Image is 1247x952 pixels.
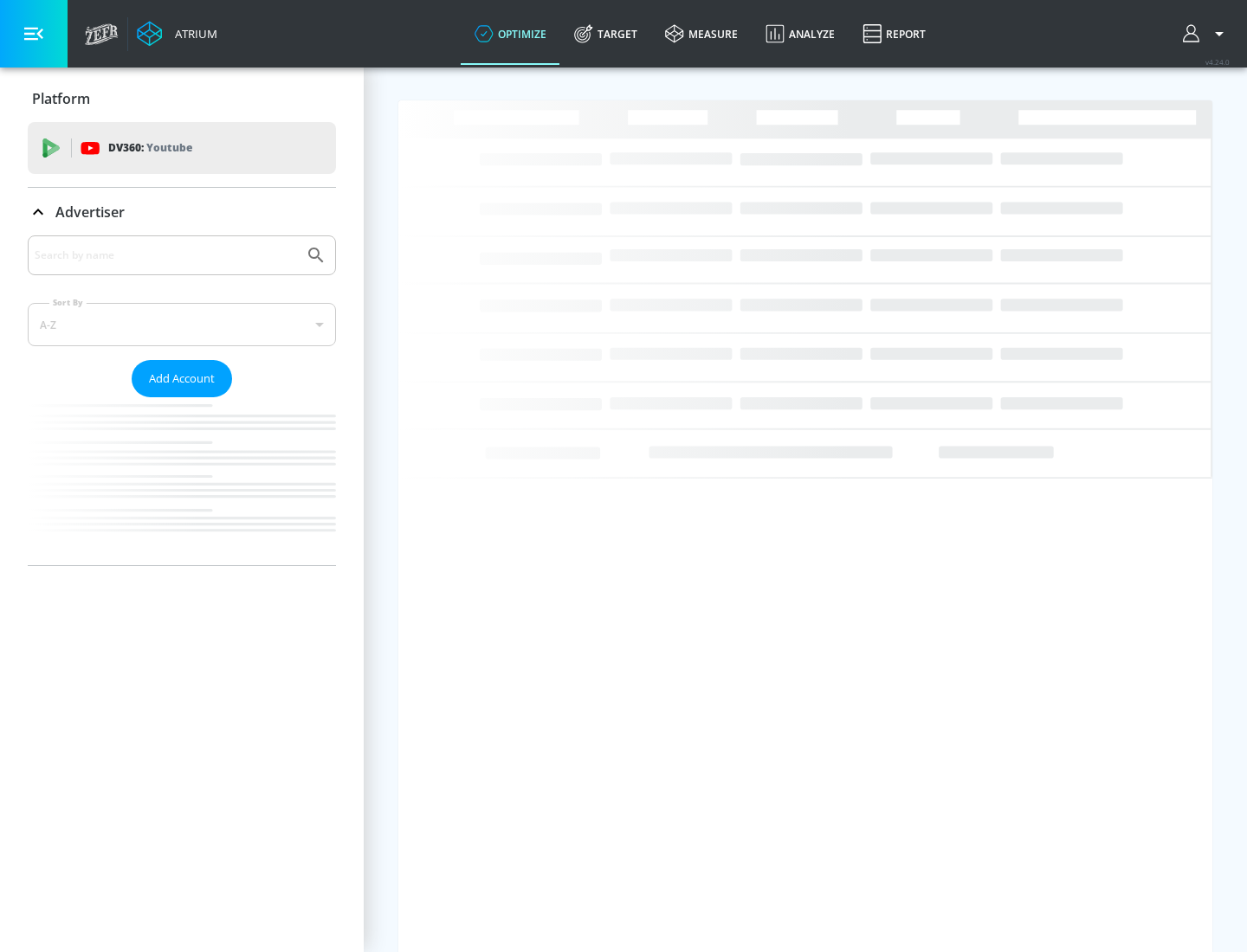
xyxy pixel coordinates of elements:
[560,3,651,65] a: Target
[132,360,232,397] button: Add Account
[651,3,752,65] a: measure
[149,369,215,389] span: Add Account
[752,3,849,65] a: Analyze
[32,89,90,108] p: Platform
[28,235,336,565] div: Advertiser
[849,3,940,65] a: Report
[28,122,336,174] div: DV360: Youtube
[146,138,192,157] p: Youtube
[28,303,336,346] div: A-Z
[35,244,297,267] input: Search by name
[28,397,336,565] nav: list of Advertiser
[108,138,192,158] p: DV360:
[28,188,336,236] div: Advertiser
[28,74,336,123] div: Platform
[55,203,125,222] p: Advertiser
[137,21,217,47] a: Atrium
[168,26,217,42] div: Atrium
[49,297,87,308] label: Sort By
[461,3,560,65] a: optimize
[1205,57,1230,67] span: v 4.24.0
